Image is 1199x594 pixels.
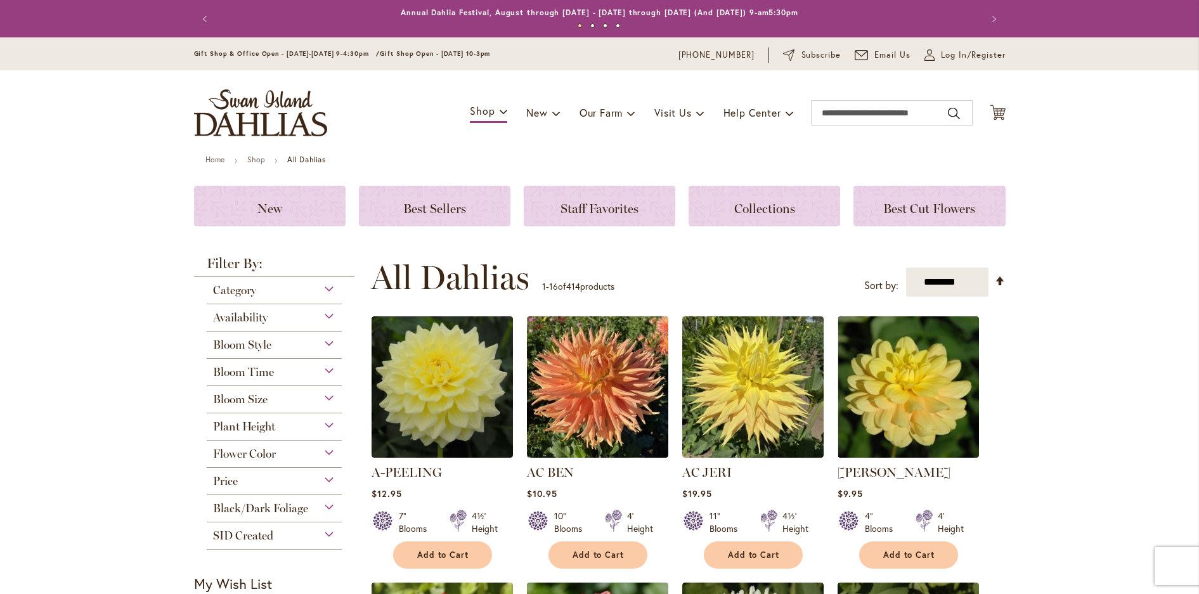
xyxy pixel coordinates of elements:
button: 2 of 4 [590,23,595,28]
button: Add to Cart [393,541,492,569]
span: All Dahlias [371,259,529,297]
span: SID Created [213,529,273,543]
span: Collections [734,201,795,216]
button: 3 of 4 [603,23,607,28]
button: Next [980,6,1006,32]
span: Add to Cart [573,550,625,560]
span: Bloom Size [213,392,268,406]
span: Gift Shop & Office Open - [DATE]-[DATE] 9-4:30pm / [194,49,380,58]
a: AC BEN [527,448,668,460]
p: - of products [542,276,614,297]
div: 4½' Height [472,510,498,535]
strong: My Wish List [194,574,272,593]
span: Best Sellers [403,201,466,216]
span: 1 [542,280,546,292]
div: 7" Blooms [399,510,434,535]
button: Add to Cart [548,541,647,569]
span: $10.95 [527,487,557,500]
span: Add to Cart [883,550,935,560]
a: Staff Favorites [524,186,675,226]
button: Add to Cart [859,541,958,569]
button: 4 of 4 [616,23,620,28]
span: Email Us [874,49,911,61]
div: 10" Blooms [554,510,590,535]
span: 414 [566,280,580,292]
div: 4½' Height [782,510,808,535]
button: 1 of 4 [578,23,582,28]
span: Best Cut Flowers [883,201,975,216]
a: [PERSON_NAME] [838,465,950,480]
span: New [257,201,282,216]
button: Previous [194,6,219,32]
img: AC BEN [527,316,668,458]
span: Help Center [723,106,781,119]
a: Email Us [855,49,911,61]
a: A-Peeling [372,448,513,460]
a: New [194,186,346,226]
span: $19.95 [682,487,712,500]
a: Best Cut Flowers [853,186,1005,226]
span: Gift Shop Open - [DATE] 10-3pm [380,49,490,58]
a: Shop [247,155,265,164]
span: Price [213,474,238,488]
span: Staff Favorites [561,201,638,216]
span: Shop [470,104,495,117]
a: A-PEELING [372,465,442,480]
span: Black/Dark Foliage [213,501,308,515]
span: 16 [549,280,558,292]
a: Subscribe [783,49,841,61]
label: Sort by: [864,274,898,297]
a: Log In/Register [924,49,1006,61]
img: AC Jeri [682,316,824,458]
span: Add to Cart [728,550,780,560]
div: 4' Height [627,510,653,535]
strong: All Dahlias [287,155,326,164]
a: [PHONE_NUMBER] [678,49,755,61]
img: AHOY MATEY [838,316,979,458]
span: Log In/Register [941,49,1006,61]
a: AHOY MATEY [838,448,979,460]
span: Availability [213,311,268,325]
a: Annual Dahlia Festival, August through [DATE] - [DATE] through [DATE] (And [DATE]) 9-am5:30pm [401,8,798,17]
span: Plant Height [213,420,275,434]
span: Bloom Style [213,338,271,352]
span: Add to Cart [417,550,469,560]
div: 4" Blooms [865,510,900,535]
a: Collections [689,186,840,226]
span: Our Farm [580,106,623,119]
a: AC JERI [682,465,732,480]
div: 11" Blooms [710,510,745,535]
img: A-Peeling [372,316,513,458]
a: Best Sellers [359,186,510,226]
span: Bloom Time [213,365,274,379]
button: Add to Cart [704,541,803,569]
span: Subscribe [801,49,841,61]
span: New [526,106,547,119]
span: Category [213,283,256,297]
a: AC BEN [527,465,574,480]
span: $9.95 [838,487,863,500]
div: 4' Height [938,510,964,535]
span: $12.95 [372,487,402,500]
span: Flower Color [213,447,276,461]
a: AC Jeri [682,448,824,460]
a: store logo [194,89,327,136]
a: Home [205,155,225,164]
span: Visit Us [654,106,691,119]
strong: Filter By: [194,257,355,277]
